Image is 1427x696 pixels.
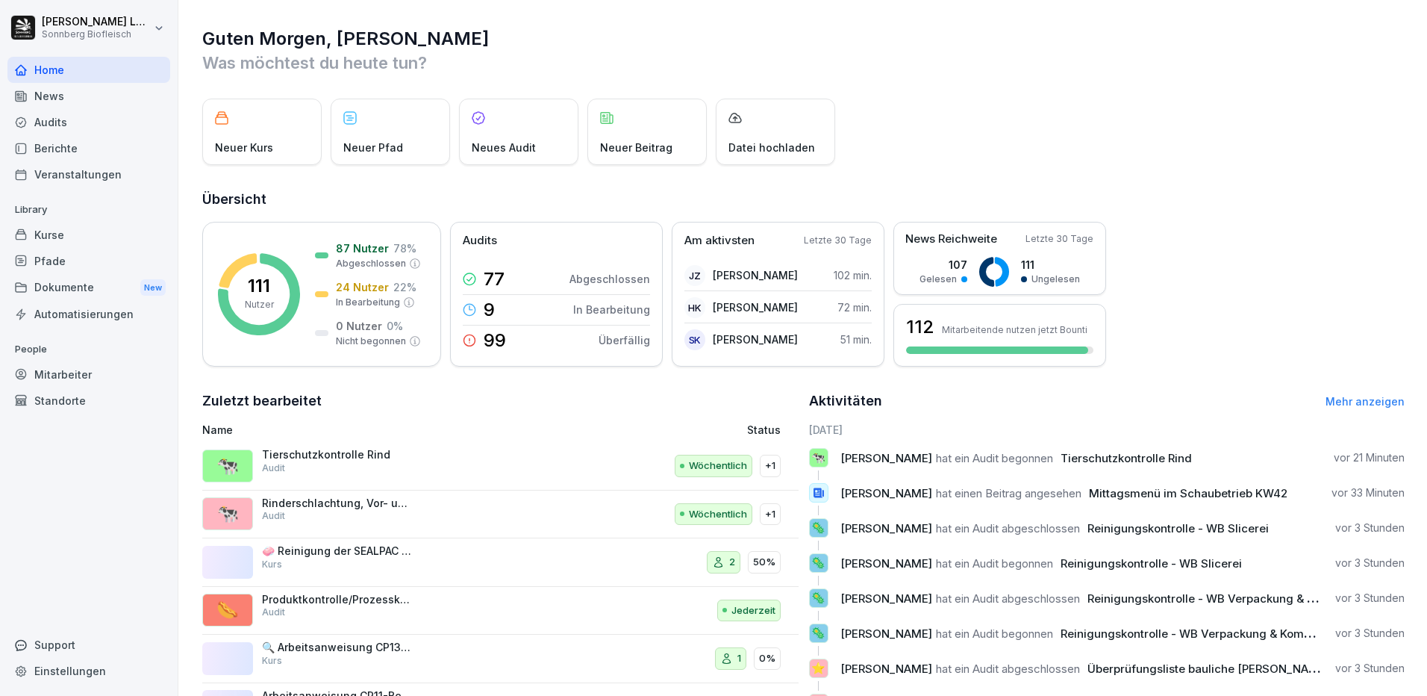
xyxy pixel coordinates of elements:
p: 107 [919,257,967,273]
h6: [DATE] [809,422,1405,438]
div: Standorte [7,388,170,414]
span: Tierschutzkontrolle Rind [1061,451,1192,465]
p: Überfällig [599,332,650,348]
div: New [140,279,166,296]
span: Reinigungskontrolle - WB Verpackung & Kommissionierung [1061,627,1381,641]
a: 🌭Produktkontrolle/ProzesskontrolleAuditJederzeit [202,587,799,636]
p: 🔍 Arbeitsanweisung CP13-Dichtheitsprüfung [262,641,411,654]
p: Neues Audit [472,140,536,155]
p: [PERSON_NAME] [713,267,798,283]
p: Library [7,198,170,222]
span: [PERSON_NAME] [840,662,932,676]
p: Nutzer [245,298,274,311]
span: [PERSON_NAME] [840,556,932,571]
span: hat ein Audit abgeschlossen [936,521,1080,535]
p: Kurs [262,558,282,571]
p: Ungelesen [1031,273,1080,286]
p: 111 [1021,257,1080,273]
p: In Bearbeitung [336,296,400,309]
p: +1 [765,507,775,522]
p: Produktkontrolle/Prozesskontrolle [262,593,411,606]
p: Wöchentlich [689,507,747,522]
a: 🔍 Arbeitsanweisung CP13-DichtheitsprüfungKurs10% [202,635,799,683]
div: Mitarbeiter [7,361,170,388]
p: [PERSON_NAME] [713,299,798,315]
p: 🦠 [811,553,825,574]
p: 51 min. [840,332,872,347]
p: 🦠 [811,518,825,538]
p: Sonnberg Biofleisch [42,29,151,40]
p: Datei hochladen [728,140,815,155]
span: [PERSON_NAME] [840,451,932,465]
div: Berichte [7,135,170,161]
p: Name [202,422,575,438]
h1: Guten Morgen, [PERSON_NAME] [202,27,1405,51]
p: Neuer Pfad [343,140,403,155]
p: 0% [759,651,775,666]
span: Reinigungskontrolle - WB Slicerei [1087,521,1269,535]
p: Abgeschlossen [336,257,406,270]
a: Veranstaltungen [7,161,170,187]
p: News Reichweite [905,231,997,248]
p: Audit [262,509,285,523]
p: Tierschutzkontrolle Rind [262,448,411,462]
p: vor 3 Stunden [1335,626,1405,641]
div: Audits [7,109,170,135]
p: Am aktivsten [684,232,755,249]
a: News [7,83,170,109]
p: People [7,338,170,361]
span: [PERSON_NAME] [840,486,932,500]
span: Reinigungskontrolle - WB Verpackung & Kommissionierung [1087,591,1408,606]
a: Kurse [7,222,170,248]
a: 🧼 Reinigung der SEALPAC A6Kurs250% [202,538,799,587]
p: Was möchtest du heute tun? [202,51,1405,75]
span: Reinigungskontrolle - WB Slicerei [1061,556,1242,571]
span: hat ein Audit abgeschlossen [936,662,1080,676]
a: DokumenteNew [7,274,170,302]
p: 99 [484,332,506,349]
a: 🐄Tierschutzkontrolle RindAuditWöchentlich+1 [202,442,799,491]
p: Letzte 30 Tage [804,234,872,247]
p: Wöchentlich [689,459,747,473]
h2: Aktivitäten [809,391,882,411]
div: JZ [684,265,705,286]
p: 102 min. [834,267,872,283]
p: vor 33 Minuten [1331,485,1405,500]
p: In Bearbeitung [573,302,650,317]
p: Neuer Kurs [215,140,273,155]
span: Mittagsmenü im Schaubetrieb KW42 [1089,486,1287,500]
p: vor 3 Stunden [1335,521,1405,535]
p: 9 [484,301,495,319]
p: Audit [262,606,285,619]
p: Abgeschlossen [569,271,650,287]
p: 22 % [393,279,416,295]
span: [PERSON_NAME] [840,521,932,535]
span: hat einen Beitrag angesehen [936,486,1081,500]
p: 24 Nutzer [336,279,389,295]
a: 🐄Rinderschlachtung, Vor- und NachbereitungAuditWöchentlich+1 [202,491,799,539]
p: 🐄 [216,500,239,527]
p: vor 3 Stunden [1335,591,1405,606]
p: vor 3 Stunden [1335,556,1405,571]
p: Gelesen [919,273,957,286]
h3: 112 [906,314,934,340]
p: [PERSON_NAME] Lumetsberger [42,16,151,28]
a: Einstellungen [7,658,170,684]
p: 🌭 [216,597,239,624]
span: hat ein Audit begonnen [936,451,1053,465]
div: HK [684,297,705,318]
p: ⭐ [811,658,825,679]
p: Kurs [262,654,282,668]
a: Mehr anzeigen [1325,395,1405,408]
p: 87 Nutzer [336,240,389,256]
p: Letzte 30 Tage [1025,232,1093,246]
a: Pfade [7,248,170,274]
h2: Übersicht [202,189,1405,210]
a: Automatisierungen [7,301,170,327]
p: Jederzeit [731,603,775,618]
p: 1 [737,651,741,666]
